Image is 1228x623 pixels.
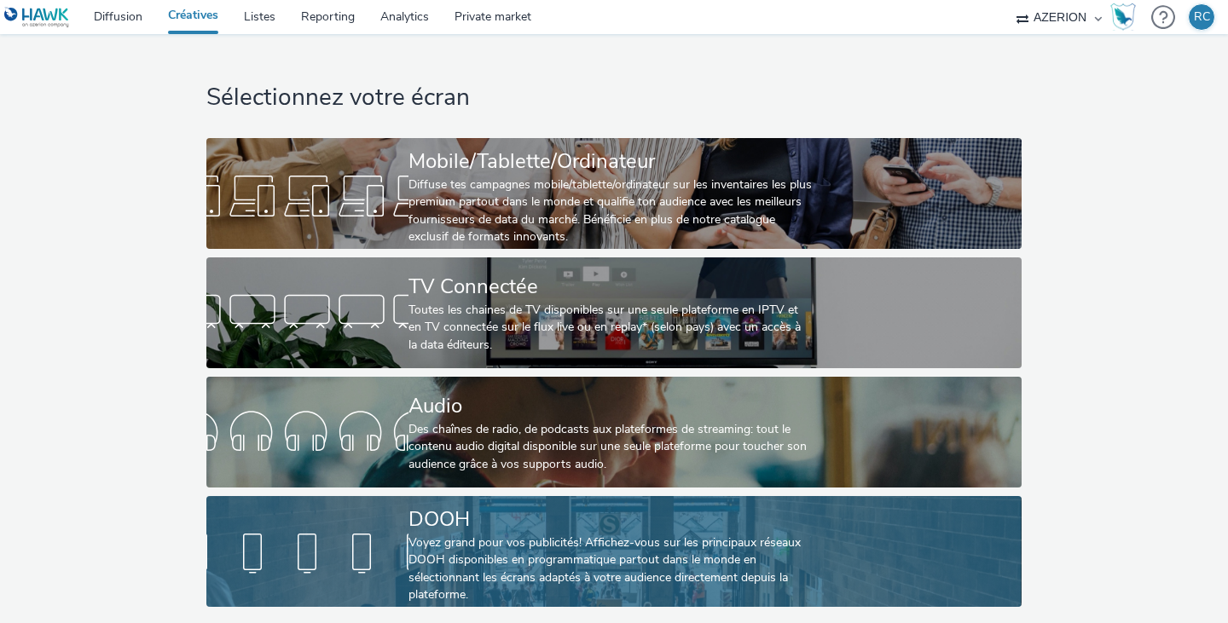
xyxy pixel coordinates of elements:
a: Mobile/Tablette/OrdinateurDiffuse tes campagnes mobile/tablette/ordinateur sur les inventaires le... [206,138,1021,249]
div: Diffuse tes campagnes mobile/tablette/ordinateur sur les inventaires les plus premium partout dan... [408,176,813,246]
div: Voyez grand pour vos publicités! Affichez-vous sur les principaux réseaux DOOH disponibles en pro... [408,534,813,604]
a: TV ConnectéeToutes les chaines de TV disponibles sur une seule plateforme en IPTV et en TV connec... [206,257,1021,368]
img: Hawk Academy [1110,3,1136,31]
h1: Sélectionnez votre écran [206,82,1021,114]
a: AudioDes chaînes de radio, de podcasts aux plateformes de streaming: tout le contenu audio digita... [206,377,1021,487]
a: Hawk Academy [1110,3,1143,31]
div: RC [1194,4,1210,30]
div: DOOH [408,505,813,534]
div: Des chaînes de radio, de podcasts aux plateformes de streaming: tout le contenu audio digital dis... [408,421,813,473]
div: TV Connectée [408,272,813,302]
div: Mobile/Tablette/Ordinateur [408,147,813,176]
div: Audio [408,391,813,421]
a: DOOHVoyez grand pour vos publicités! Affichez-vous sur les principaux réseaux DOOH disponibles en... [206,496,1021,607]
div: Toutes les chaines de TV disponibles sur une seule plateforme en IPTV et en TV connectée sur le f... [408,302,813,354]
img: undefined Logo [4,7,70,28]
